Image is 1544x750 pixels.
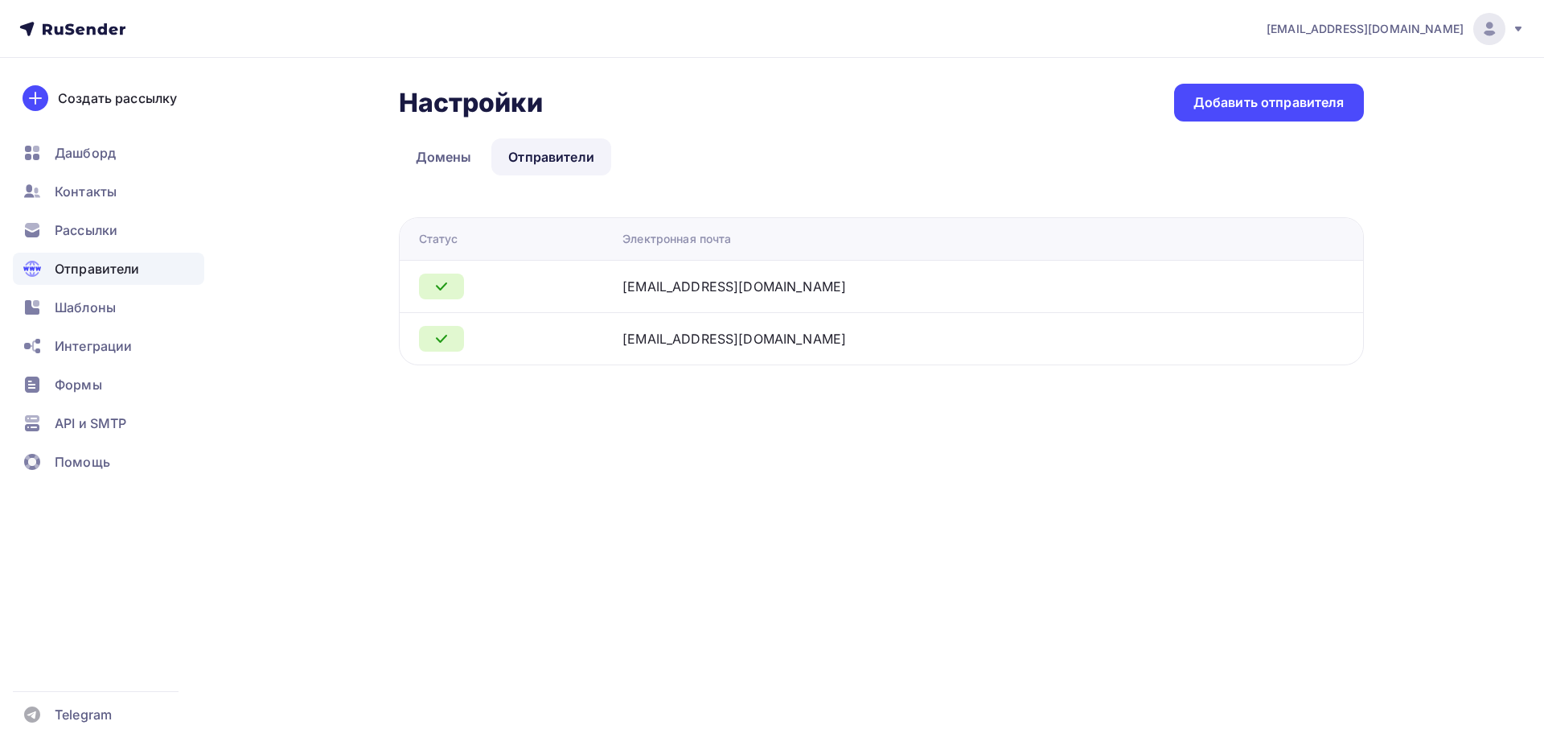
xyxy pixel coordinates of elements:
div: Статус [419,231,458,247]
span: Отправители [55,259,140,278]
div: Электронная почта [622,231,731,247]
span: API и SMTP [55,414,126,433]
div: [EMAIL_ADDRESS][DOMAIN_NAME] [622,277,846,296]
span: Интеграции [55,336,132,356]
a: Домены [399,138,489,175]
a: Отправители [491,138,611,175]
div: Добавить отправителя [1193,93,1345,112]
a: Отправители [13,253,204,285]
a: Рассылки [13,214,204,246]
a: Дашборд [13,137,204,169]
span: Telegram [55,705,112,724]
a: Шаблоны [13,291,204,323]
span: Рассылки [55,220,117,240]
span: Контакты [55,182,117,201]
span: Дашборд [55,143,116,163]
h2: Настройки [399,87,543,119]
div: [EMAIL_ADDRESS][DOMAIN_NAME] [622,329,846,348]
div: Создать рассылку [58,89,177,108]
span: [EMAIL_ADDRESS][DOMAIN_NAME] [1267,21,1464,37]
a: [EMAIL_ADDRESS][DOMAIN_NAME] [1267,13,1525,45]
a: Формы [13,369,204,401]
a: Контакты [13,175,204,208]
span: Шаблоны [55,298,116,317]
span: Помощь [55,452,110,472]
span: Формы [55,375,102,394]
